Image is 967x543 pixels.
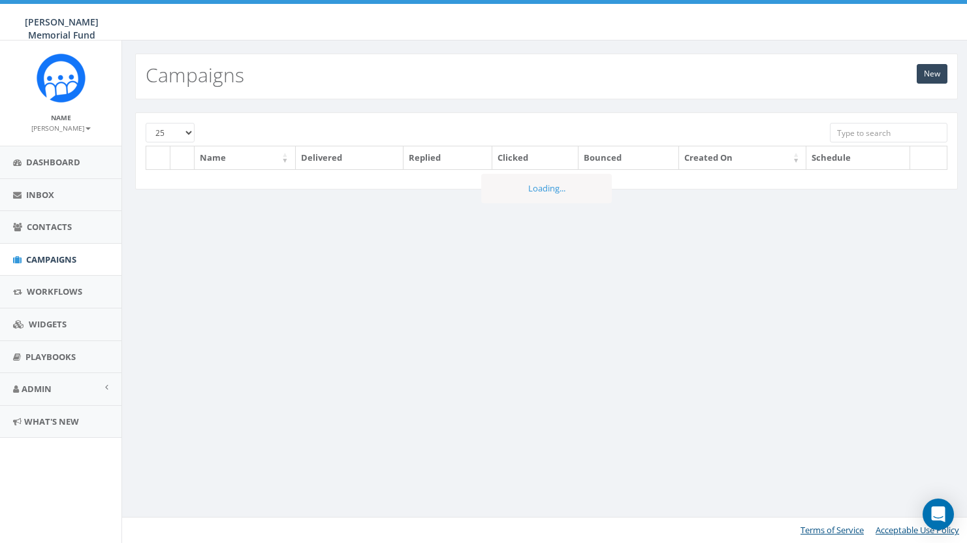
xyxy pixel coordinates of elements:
[29,318,67,330] span: Widgets
[31,123,91,133] small: [PERSON_NAME]
[806,146,910,169] th: Schedule
[296,146,404,169] th: Delivered
[876,524,959,536] a: Acceptable Use Policy
[146,64,244,86] h2: Campaigns
[801,524,864,536] a: Terms of Service
[25,16,99,41] span: [PERSON_NAME] Memorial Fund
[830,123,947,142] input: Type to search
[26,254,76,265] span: Campaigns
[37,54,86,103] img: Rally_Corp_Icon.png
[31,122,91,133] a: [PERSON_NAME]
[679,146,806,169] th: Created On
[579,146,680,169] th: Bounced
[492,146,579,169] th: Clicked
[917,64,947,84] a: New
[923,499,954,530] div: Open Intercom Messenger
[195,146,296,169] th: Name
[25,351,76,363] span: Playbooks
[404,146,492,169] th: Replied
[27,286,82,297] span: Workflows
[26,189,54,201] span: Inbox
[26,156,80,168] span: Dashboard
[51,113,71,122] small: Name
[24,416,79,427] span: What's New
[27,221,72,233] span: Contacts
[481,174,612,203] div: Loading...
[22,383,52,395] span: Admin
